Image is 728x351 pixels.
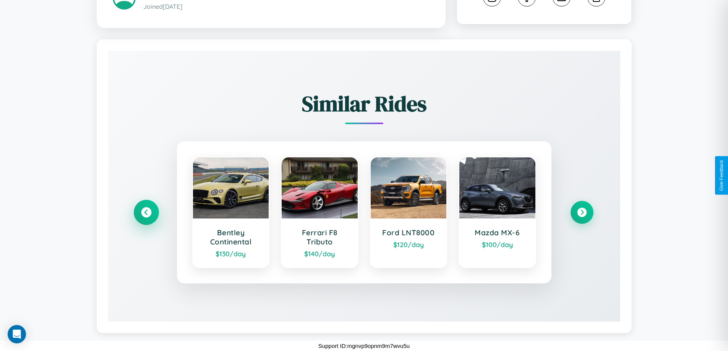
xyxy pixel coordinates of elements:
div: $ 140 /day [289,249,350,258]
div: $ 120 /day [378,240,439,249]
h3: Bentley Continental [201,228,261,246]
h3: Ferrari F8 Tributo [289,228,350,246]
p: Joined [DATE] [143,1,430,12]
div: Give Feedback [719,160,724,191]
h3: Mazda MX-6 [467,228,528,237]
h3: Ford LNT8000 [378,228,439,237]
a: Ford LNT8000$120/day [370,157,448,268]
a: Bentley Continental$130/day [192,157,270,268]
div: $ 100 /day [467,240,528,249]
div: $ 130 /day [201,249,261,258]
p: Support ID: mgnvp9opnm9m7wvu5u [318,341,410,351]
a: Mazda MX-6$100/day [459,157,536,268]
h2: Similar Rides [135,89,593,118]
div: Open Intercom Messenger [8,325,26,343]
a: Ferrari F8 Tributo$140/day [281,157,358,268]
